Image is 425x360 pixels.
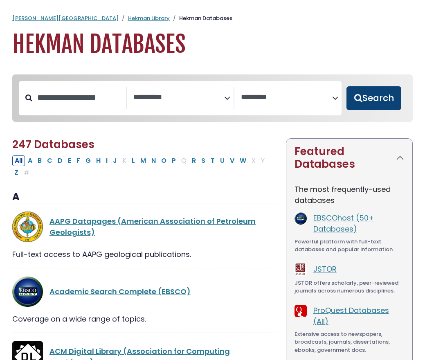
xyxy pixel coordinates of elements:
[12,14,119,22] a: [PERSON_NAME][GEOGRAPHIC_DATA]
[110,155,119,166] button: Filter Results J
[12,191,276,203] h3: A
[12,31,413,58] h1: Hekman Databases
[313,305,389,326] a: ProQuest Databases (All)
[12,155,25,166] button: All
[12,313,276,324] div: Coverage on a wide range of topics.
[12,167,21,178] button: Filter Results Z
[313,264,337,274] a: JSTOR
[241,93,332,102] textarea: Search
[55,155,65,166] button: Filter Results D
[45,155,55,166] button: Filter Results C
[227,155,237,166] button: Filter Results V
[295,184,404,206] p: The most frequently-used databases
[133,93,225,102] textarea: Search
[286,139,412,177] button: Featured Databases
[103,155,110,166] button: Filter Results I
[32,91,126,104] input: Search database by title or keyword
[149,155,158,166] button: Filter Results N
[295,279,404,295] div: JSTOR offers scholarly, peer-reviewed journals across numerous disciplines.
[35,155,44,166] button: Filter Results B
[128,14,170,22] a: Hekman Library
[199,155,208,166] button: Filter Results S
[295,238,404,254] div: Powerful platform with full-text databases and popular information.
[74,155,83,166] button: Filter Results F
[12,74,413,122] nav: Search filters
[12,137,94,152] span: 247 Databases
[313,213,374,234] a: EBSCOhost (50+ Databases)
[346,86,401,110] button: Submit for Search Results
[25,155,35,166] button: Filter Results A
[83,155,93,166] button: Filter Results G
[129,155,137,166] button: Filter Results L
[159,155,169,166] button: Filter Results O
[189,155,198,166] button: Filter Results R
[49,286,191,297] a: Academic Search Complete (EBSCO)
[65,155,74,166] button: Filter Results E
[208,155,217,166] button: Filter Results T
[12,249,276,260] div: Full-text access to AAPG geological publications.
[218,155,227,166] button: Filter Results U
[237,155,249,166] button: Filter Results W
[12,14,413,22] nav: breadcrumb
[169,155,178,166] button: Filter Results P
[170,14,232,22] li: Hekman Databases
[295,330,404,354] div: Extensive access to newspapers, broadcasts, journals, dissertations, ebooks, government docs.
[12,155,268,177] div: Alpha-list to filter by first letter of database name
[49,216,256,237] a: AAPG Datapages (American Association of Petroleum Geologists)
[94,155,103,166] button: Filter Results H
[138,155,148,166] button: Filter Results M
